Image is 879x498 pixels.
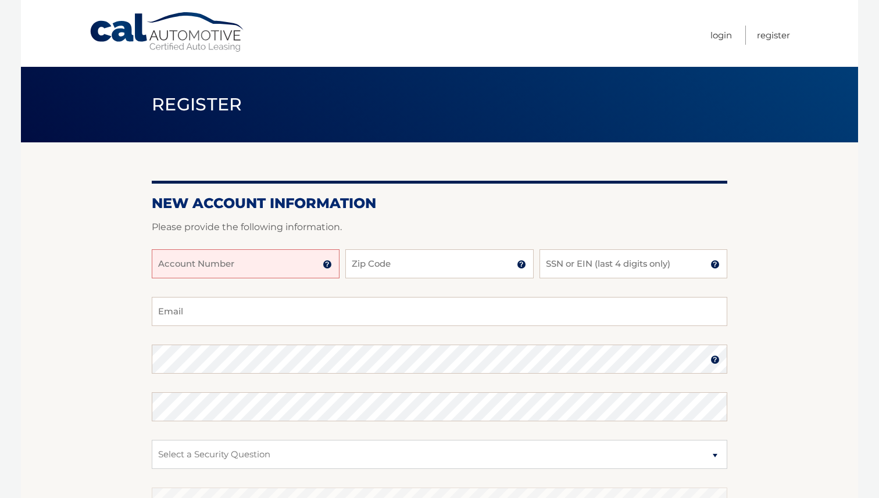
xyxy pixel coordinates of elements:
[345,249,533,278] input: Zip Code
[517,260,526,269] img: tooltip.svg
[710,355,720,364] img: tooltip.svg
[710,260,720,269] img: tooltip.svg
[152,249,340,278] input: Account Number
[757,26,790,45] a: Register
[710,26,732,45] a: Login
[539,249,727,278] input: SSN or EIN (last 4 digits only)
[152,297,727,326] input: Email
[152,195,727,212] h2: New Account Information
[152,94,242,115] span: Register
[323,260,332,269] img: tooltip.svg
[89,12,246,53] a: Cal Automotive
[152,219,727,235] p: Please provide the following information.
